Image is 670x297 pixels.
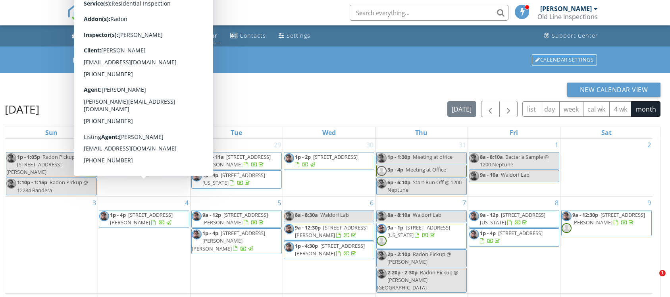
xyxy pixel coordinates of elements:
[377,269,458,291] span: Radon Pickup @ [PERSON_NAME][GEOGRAPHIC_DATA]
[553,197,560,209] a: Go to August 8, 2025
[501,171,529,178] span: Waldorf Lab
[377,211,387,221] img: 17244432822621969656866735732956.jpg
[179,29,221,43] a: Calendar
[552,32,598,39] div: Support Center
[377,251,387,260] img: 17244432822621969656866735732956.jpg
[583,101,610,117] button: cal wk
[110,153,175,168] span: [STREET_ADDRESS][PERSON_NAME]
[295,242,318,249] span: 1p - 4:30p
[87,139,98,151] a: Go to July 27, 2025
[377,153,387,163] img: 17244432822621969656866735732956.jpg
[646,197,653,209] a: Go to August 9, 2025
[377,236,387,246] img: default-user-f0147aede5fd5fa78ca7ade42f37bd4542148d508eef1c3d3ea960f66861d68b.jpg
[192,153,202,163] img: 17244432822621969656866735732956.jpg
[295,224,368,239] a: 9a - 12:30p [STREET_ADDRESS][PERSON_NAME]
[469,171,479,181] img: 17244432822621969656866735732956.jpg
[480,229,543,244] a: 1p - 4p [STREET_ADDRESS]
[202,229,218,237] span: 1p - 4p
[469,211,479,221] img: 17244432822621969656866735732956.jpg
[191,170,282,188] a: 1p - 4p [STREET_ADDRESS][US_STATE]
[190,196,283,293] td: Go to August 5, 2025
[350,5,508,21] input: Search everything...
[202,211,268,226] span: [STREET_ADDRESS][PERSON_NAME]
[469,210,559,228] a: 9a - 12p [STREET_ADDRESS][US_STATE]
[375,196,468,293] td: Go to August 7, 2025
[600,127,613,138] a: Saturday
[98,196,190,293] td: Go to August 4, 2025
[321,127,337,138] a: Wednesday
[17,153,40,160] span: 1p - 1:05p
[295,242,365,257] a: 1p - 4:30p [STREET_ADDRESS][PERSON_NAME]
[190,32,218,39] div: Calendar
[240,32,266,39] div: Contacts
[375,139,468,196] td: Go to July 31, 2025
[202,211,221,218] span: 9a - 12p
[191,210,282,228] a: 9a - 12p [STREET_ADDRESS][PERSON_NAME]
[123,29,172,43] a: Inspections
[387,224,450,239] a: 9a - 1p [STREET_ADDRESS][US_STATE]
[180,139,190,151] a: Go to July 28, 2025
[295,153,358,168] a: 1p - 2p [STREET_ADDRESS]
[480,153,503,160] span: 8a - 8:10a
[387,224,403,231] span: 9a - 1p
[646,139,653,151] a: Go to August 2, 2025
[227,29,269,43] a: Contacts
[469,228,559,246] a: 1p - 4p [STREET_ADDRESS]
[6,153,81,175] span: Radon Pickup @ [STREET_ADDRESS][PERSON_NAME]
[110,211,173,226] span: [STREET_ADDRESS][PERSON_NAME]
[295,224,321,231] span: 9a - 12:30p
[90,4,155,21] span: SPECTORA
[67,11,155,27] a: SPECTORA
[387,166,403,173] span: 3p - 4p
[275,29,314,43] a: Settings
[192,229,202,239] img: 17244432822621969656866735732956.jpg
[110,153,129,160] span: 9a - 12p
[295,153,311,160] span: 1p - 2p
[110,211,173,226] a: 1p - 4p [STREET_ADDRESS][PERSON_NAME]
[508,127,520,138] a: Friday
[183,197,190,209] a: Go to August 4, 2025
[537,13,598,21] div: Old Line Inspections
[561,210,652,236] a: 9a - 12:30p [STREET_ADDRESS][PERSON_NAME]
[499,101,518,117] button: Next month
[284,224,294,234] img: 17244432822621969656866735732956.jpg
[387,153,410,160] span: 1p - 1:30p
[313,153,358,160] span: [STREET_ADDRESS]
[377,269,387,279] img: 17244432822621969656866735732956.jpg
[572,211,645,226] span: [STREET_ADDRESS][PERSON_NAME]
[480,229,496,237] span: 1p - 4p
[276,197,283,209] a: Go to August 5, 2025
[135,127,153,138] a: Monday
[413,153,452,160] span: Meeting at office
[192,211,202,221] img: 17244432822621969656866735732956.jpg
[191,152,282,170] a: 10a - 11a [STREET_ADDRESS][PERSON_NAME]
[659,270,666,276] span: 1
[387,269,418,276] span: 2:20p - 2:30p
[457,139,468,151] a: Go to July 31, 2025
[469,153,479,163] img: 17244432822621969656866735732956.jpg
[377,166,387,176] img: default-user-f0147aede5fd5fa78ca7ade42f37bd4542148d508eef1c3d3ea960f66861d68b.jpg
[110,211,126,218] span: 1p - 4p
[559,101,583,117] button: week
[99,152,189,170] a: 9a - 12p [STREET_ADDRESS][PERSON_NAME]
[643,270,662,289] iframe: Intercom live chat
[295,242,365,257] span: [STREET_ADDRESS][PERSON_NAME]
[531,54,598,66] a: Calendar Settings
[135,32,169,39] div: Inspections
[284,223,374,241] a: 9a - 12:30p [STREET_ADDRESS][PERSON_NAME]
[17,179,47,186] span: 1:10p - 1:15p
[5,196,98,293] td: Go to August 3, 2025
[377,224,387,234] img: 17244432822621969656866735732956.jpg
[377,179,387,189] img: 17244432822621969656866735732956.jpg
[387,211,410,218] span: 8a - 8:10a
[202,172,265,186] span: [STREET_ADDRESS][US_STATE]
[413,211,441,218] span: Waldorf Lab
[387,251,451,265] span: Radon Pickup @ [PERSON_NAME]
[99,210,189,228] a: 1p - 4p [STREET_ADDRESS][PERSON_NAME]
[532,54,597,66] div: Calendar Settings
[468,139,560,196] td: Go to August 1, 2025
[498,229,543,237] span: [STREET_ADDRESS]
[5,101,39,117] h2: [DATE]
[17,179,88,193] span: Radon Pickup @ 12284 Bandera
[461,197,468,209] a: Go to August 7, 2025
